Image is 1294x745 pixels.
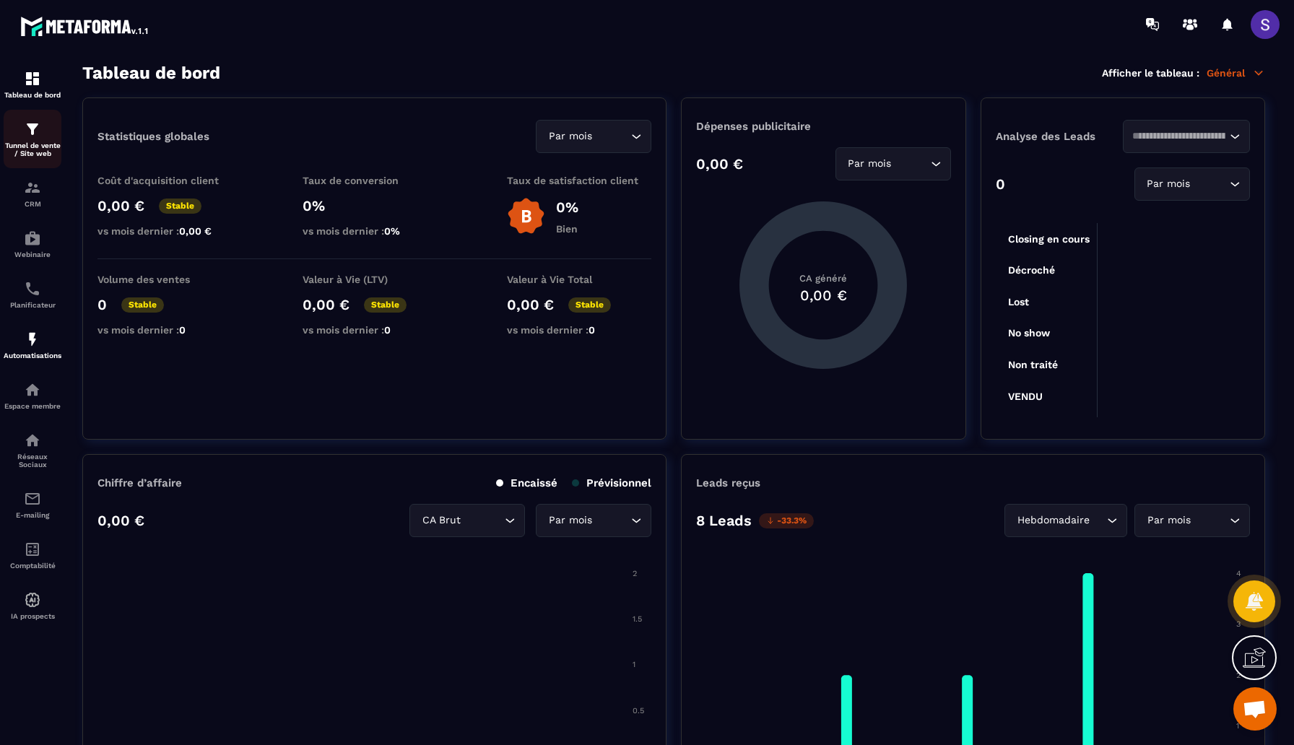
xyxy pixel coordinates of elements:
a: formationformationTunnel de vente / Site web [4,110,61,168]
div: Search for option [536,504,651,537]
a: automationsautomationsEspace membre [4,370,61,421]
a: automationsautomationsAutomatisations [4,320,61,370]
input: Search for option [595,128,628,144]
tspan: 1.5 [633,614,642,624]
a: formationformationTableau de bord [4,59,61,110]
span: 0% [384,225,400,237]
p: Réseaux Sociaux [4,453,61,469]
p: Comptabilité [4,562,61,570]
p: Stable [568,297,611,313]
p: 0,00 € [97,512,144,529]
p: -33.3% [759,513,814,528]
tspan: 0.5 [633,706,644,715]
p: Planificateur [4,301,61,309]
p: Statistiques globales [97,130,209,143]
p: 0 [996,175,1005,193]
span: 0 [589,324,595,336]
div: Search for option [536,120,651,153]
div: Search for option [1123,120,1250,153]
span: Par mois [545,513,595,528]
img: automations [24,230,41,247]
p: Stable [364,297,407,313]
tspan: 4 [1236,569,1241,578]
span: Par mois [1144,513,1194,528]
p: Taux de satisfaction client [507,175,651,186]
tspan: Closing en cours [1007,233,1089,245]
p: Afficher le tableau : [1102,67,1199,79]
p: Espace membre [4,402,61,410]
p: 0,00 € [507,296,554,313]
p: 0,00 € [97,197,144,214]
a: accountantaccountantComptabilité [4,530,61,580]
p: vs mois dernier : [303,324,447,336]
input: Search for option [1132,128,1226,144]
p: Taux de conversion [303,175,447,186]
p: IA prospects [4,612,61,620]
p: E-mailing [4,511,61,519]
div: Search for option [409,504,525,537]
a: schedulerschedulerPlanificateur [4,269,61,320]
input: Search for option [595,513,628,528]
a: social-networksocial-networkRéseaux Sociaux [4,421,61,479]
p: Tunnel de vente / Site web [4,141,61,157]
input: Search for option [1194,513,1226,528]
tspan: Décroché [1007,264,1054,276]
span: 0 [179,324,186,336]
p: Bien [556,223,578,235]
p: Dépenses publicitaire [696,120,950,133]
img: email [24,490,41,507]
p: 0,00 € [696,155,743,173]
img: formation [24,179,41,196]
p: vs mois dernier : [97,324,242,336]
tspan: 1 [633,660,635,669]
p: 0% [303,197,447,214]
p: Stable [121,297,164,313]
span: Par mois [545,128,595,144]
div: Search for option [835,147,951,180]
img: accountant [24,541,41,558]
p: Encaissé [496,476,557,489]
span: Par mois [845,156,895,172]
p: vs mois dernier : [97,225,242,237]
p: 0% [556,199,578,216]
img: formation [24,70,41,87]
p: Analyse des Leads [996,130,1123,143]
img: automations [24,381,41,398]
div: Search for option [1134,504,1250,537]
p: Chiffre d’affaire [97,476,182,489]
span: 0,00 € [179,225,212,237]
span: CA Brut [419,513,464,528]
img: b-badge-o.b3b20ee6.svg [507,197,545,235]
p: Valeur à Vie Total [507,274,651,285]
p: Webinaire [4,250,61,258]
p: Prévisionnel [572,476,651,489]
span: Par mois [1144,176,1194,192]
tspan: Lost [1007,296,1028,308]
input: Search for option [464,513,501,528]
tspan: 1 [1236,721,1239,731]
img: logo [20,13,150,39]
p: CRM [4,200,61,208]
span: Hebdomadaire [1014,513,1093,528]
img: formation [24,121,41,138]
p: Leads reçus [696,476,760,489]
p: vs mois dernier : [507,324,651,336]
img: scheduler [24,280,41,297]
tspan: VENDU [1007,391,1042,402]
tspan: No show [1007,327,1050,339]
div: Search for option [1004,504,1127,537]
a: automationsautomationsWebinaire [4,219,61,269]
p: Général [1207,66,1265,79]
p: Volume des ventes [97,274,242,285]
p: Tableau de bord [4,91,61,99]
a: Ouvrir le chat [1233,687,1277,731]
img: automations [24,331,41,348]
span: 0 [384,324,391,336]
h3: Tableau de bord [82,63,220,83]
p: Coût d'acquisition client [97,175,242,186]
tspan: 2 [633,569,637,578]
img: social-network [24,432,41,449]
p: Valeur à Vie (LTV) [303,274,447,285]
p: 0,00 € [303,296,349,313]
input: Search for option [1093,513,1103,528]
